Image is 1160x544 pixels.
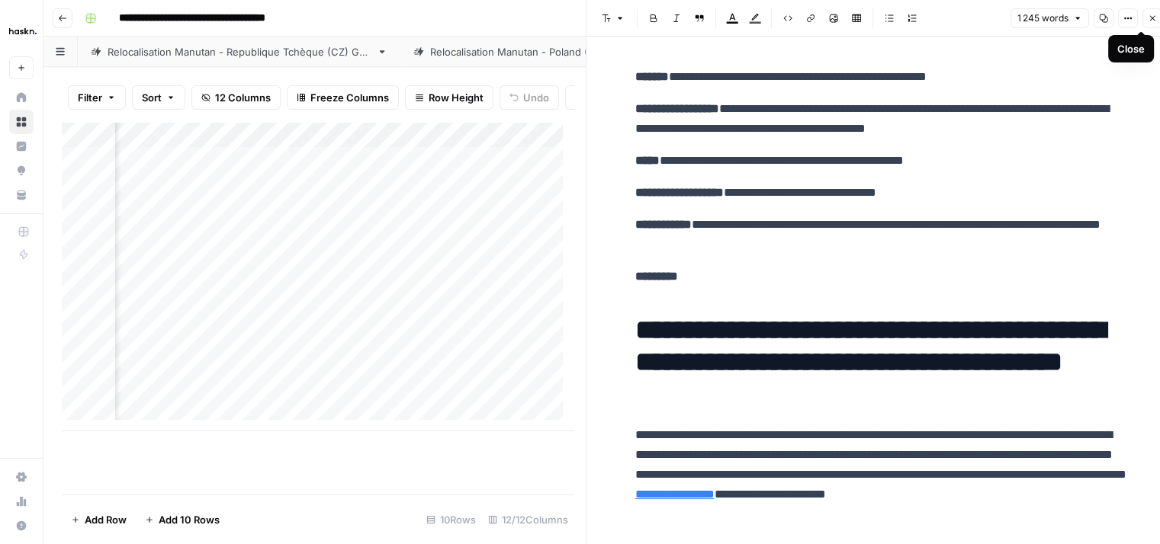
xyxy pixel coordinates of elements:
span: Undo [523,90,549,105]
div: Relocalisation Manutan - [GEOGRAPHIC_DATA] (PL) [430,44,673,59]
span: Freeze Columns [310,90,389,105]
button: 12 Columns [191,85,281,110]
button: Add Row [62,507,136,532]
span: Add 10 Rows [159,512,220,527]
button: Add 10 Rows [136,507,229,532]
a: Insights [9,134,34,158]
a: Home [9,85,34,110]
button: 1 245 words [1011,8,1089,28]
span: Add Row [85,512,127,527]
a: Browse [9,110,34,134]
a: Opportunities [9,158,34,183]
div: 10 Rows [420,507,482,532]
button: Filter [68,85,126,110]
button: Undo [500,85,559,110]
span: Row Height [429,90,484,105]
a: Relocalisation Manutan - [GEOGRAPHIC_DATA] (PL) [400,37,703,67]
a: Relocalisation Manutan - Republique Tchèque (CZ) Grid [78,37,400,67]
span: Filter [78,90,102,105]
button: Freeze Columns [287,85,399,110]
a: Settings [9,465,34,489]
span: 12 Columns [215,90,271,105]
div: 12/12 Columns [482,507,574,532]
span: 1 245 words [1017,11,1068,25]
button: Row Height [405,85,493,110]
div: Relocalisation Manutan - Republique Tchèque (CZ) Grid [108,44,371,59]
a: Your Data [9,183,34,207]
button: Workspace: Haskn [9,12,34,50]
img: Haskn Logo [9,18,37,45]
span: Sort [142,90,162,105]
button: Sort [132,85,185,110]
a: Usage [9,489,34,514]
button: Help + Support [9,514,34,538]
